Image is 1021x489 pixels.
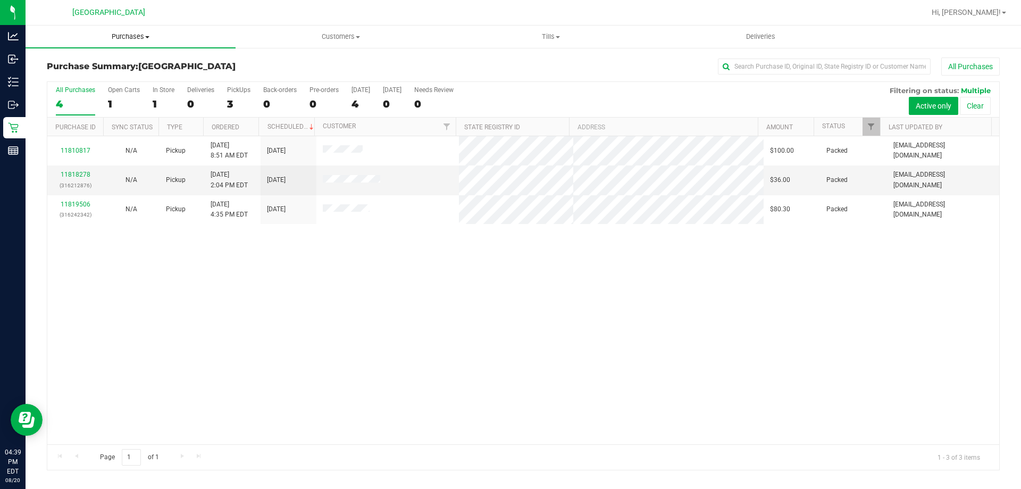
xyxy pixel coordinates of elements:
[112,123,153,131] a: Sync Status
[383,98,401,110] div: 0
[5,447,21,476] p: 04:39 PM EDT
[893,170,993,190] span: [EMAIL_ADDRESS][DOMAIN_NAME]
[323,122,356,130] a: Customer
[167,123,182,131] a: Type
[187,98,214,110] div: 0
[54,180,97,190] p: (316212876)
[8,54,19,64] inline-svg: Inbound
[236,26,446,48] a: Customers
[54,210,97,220] p: (316242342)
[236,32,445,42] span: Customers
[826,175,848,185] span: Packed
[766,123,793,131] a: Amount
[47,62,364,71] h3: Purchase Summary:
[153,98,174,110] div: 1
[166,175,186,185] span: Pickup
[414,86,454,94] div: Needs Review
[770,146,794,156] span: $100.00
[826,146,848,156] span: Packed
[267,146,286,156] span: [DATE]
[656,26,866,48] a: Deliveries
[11,404,43,436] iframe: Resource center
[91,449,168,466] span: Page of 1
[826,204,848,214] span: Packed
[438,118,456,136] a: Filter
[153,86,174,94] div: In Store
[352,98,370,110] div: 4
[889,123,942,131] a: Last Updated By
[893,140,993,161] span: [EMAIL_ADDRESS][DOMAIN_NAME]
[56,86,95,94] div: All Purchases
[8,100,19,110] inline-svg: Outbound
[929,449,989,465] span: 1 - 3 of 3 items
[263,86,297,94] div: Back-orders
[309,86,339,94] div: Pre-orders
[267,123,316,130] a: Scheduled
[909,97,958,115] button: Active only
[863,118,880,136] a: Filter
[822,122,845,130] a: Status
[108,98,140,110] div: 1
[770,204,790,214] span: $80.30
[125,176,137,184] span: Not Applicable
[890,86,959,95] span: Filtering on status:
[414,98,454,110] div: 0
[8,145,19,156] inline-svg: Reports
[56,98,95,110] div: 4
[61,201,90,208] a: 11819506
[108,86,140,94] div: Open Carts
[138,61,236,71] span: [GEOGRAPHIC_DATA]
[26,32,236,42] span: Purchases
[309,98,339,110] div: 0
[267,204,286,214] span: [DATE]
[125,205,137,213] span: Not Applicable
[718,59,931,74] input: Search Purchase ID, Original ID, State Registry ID or Customer Name...
[26,26,236,48] a: Purchases
[211,200,248,220] span: [DATE] 4:35 PM EDT
[211,140,248,161] span: [DATE] 8:51 AM EDT
[464,123,520,131] a: State Registry ID
[61,171,90,178] a: 11818278
[263,98,297,110] div: 0
[941,57,1000,76] button: All Purchases
[122,449,141,466] input: 1
[770,175,790,185] span: $36.00
[55,123,96,131] a: Purchase ID
[5,476,21,484] p: 08/20
[352,86,370,94] div: [DATE]
[8,31,19,42] inline-svg: Analytics
[125,146,137,156] button: N/A
[267,175,286,185] span: [DATE]
[125,204,137,214] button: N/A
[125,147,137,154] span: Not Applicable
[446,26,656,48] a: Tills
[446,32,655,42] span: Tills
[166,204,186,214] span: Pickup
[211,170,248,190] span: [DATE] 2:04 PM EDT
[569,118,758,136] th: Address
[166,146,186,156] span: Pickup
[961,86,991,95] span: Multiple
[227,86,250,94] div: PickUps
[960,97,991,115] button: Clear
[187,86,214,94] div: Deliveries
[72,8,145,17] span: [GEOGRAPHIC_DATA]
[212,123,239,131] a: Ordered
[61,147,90,154] a: 11810817
[8,77,19,87] inline-svg: Inventory
[8,122,19,133] inline-svg: Retail
[383,86,401,94] div: [DATE]
[893,200,993,220] span: [EMAIL_ADDRESS][DOMAIN_NAME]
[125,175,137,185] button: N/A
[732,32,790,42] span: Deliveries
[932,8,1001,16] span: Hi, [PERSON_NAME]!
[227,98,250,110] div: 3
